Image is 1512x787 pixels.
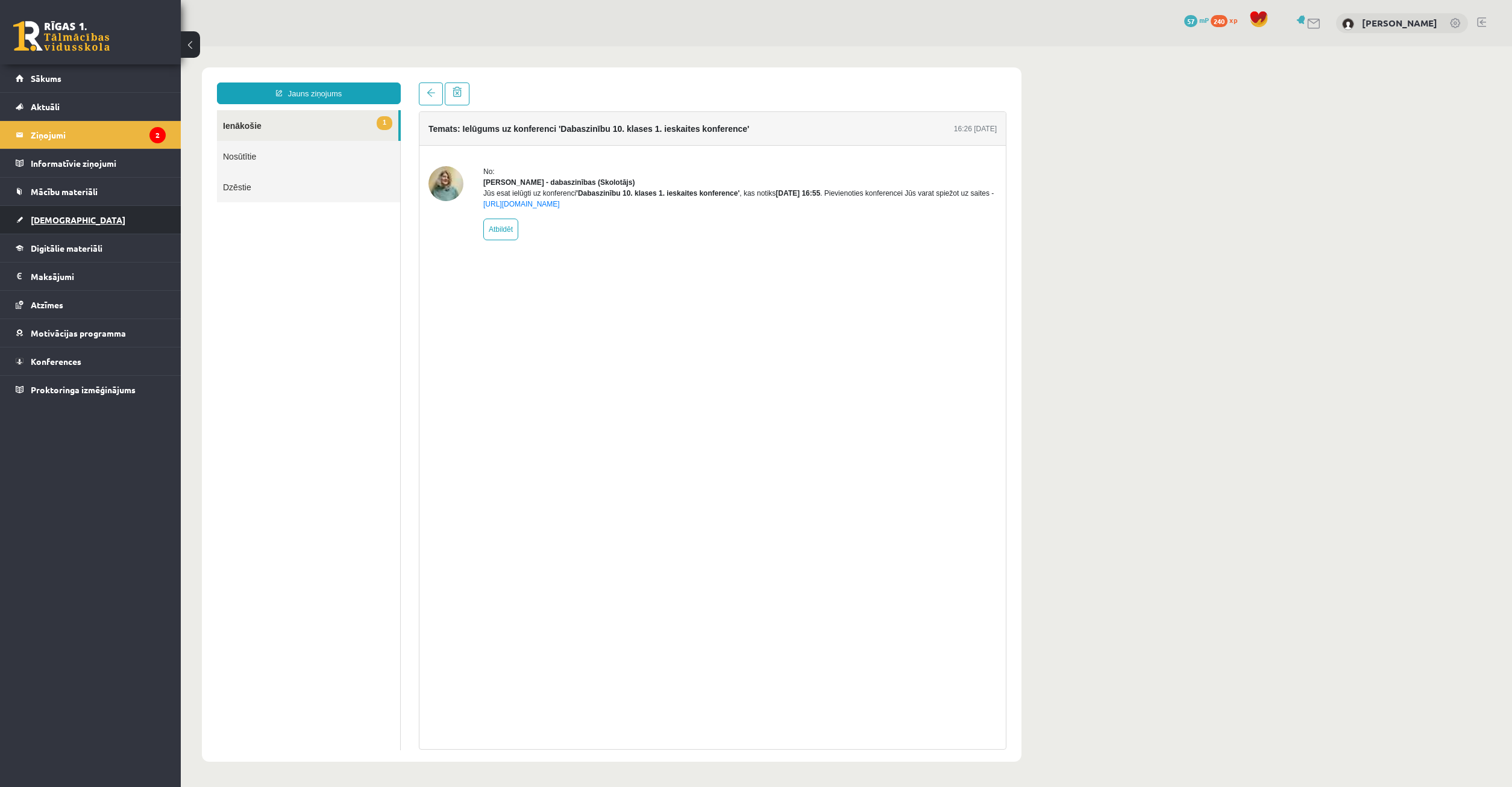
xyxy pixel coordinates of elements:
a: [URL][DOMAIN_NAME] [303,154,379,162]
span: Sākums [31,73,61,84]
a: Sākums [16,64,166,92]
a: Nosūtītie [36,95,219,125]
a: Rīgas 1. Tālmācības vidusskola [13,21,110,51]
a: Konferences [16,347,166,375]
span: mP [1199,15,1209,25]
i: 2 [149,127,166,143]
span: 57 [1184,15,1197,27]
a: 1Ienākošie [36,64,218,95]
div: Jūs esat ielūgti uz konferenci , kas notiks . Pievienoties konferencei Jūs varat spiežot uz saites - [303,142,816,163]
a: Mācību materiāli [16,178,166,205]
legend: Ziņojumi [31,121,166,149]
h4: Temats: Ielūgums uz konferenci 'Dabaszinību 10. klases 1. ieskaites konference' [248,78,568,87]
a: Digitālie materiāli [16,234,166,262]
a: Atbildēt [303,172,337,194]
strong: [PERSON_NAME] - dabaszinības (Skolotājs) [303,132,454,140]
div: 16:26 [DATE] [773,77,816,88]
a: Motivācijas programma [16,319,166,347]
legend: Informatīvie ziņojumi [31,149,166,177]
span: Mācību materiāli [31,186,98,197]
a: [DEMOGRAPHIC_DATA] [16,206,166,234]
span: [DEMOGRAPHIC_DATA] [31,214,125,225]
img: Sanita Baumane - dabaszinības [248,120,283,155]
span: Proktoringa izmēģinājums [31,384,136,395]
a: Ziņojumi2 [16,121,166,149]
span: Konferences [31,356,81,367]
a: 57 mP [1184,15,1209,25]
div: No: [303,120,816,131]
span: Motivācijas programma [31,328,126,338]
span: xp [1229,15,1237,25]
span: 1 [196,70,212,84]
legend: Maksājumi [31,263,166,290]
a: Jauns ziņojums [36,36,220,58]
span: Atzīmes [31,299,63,310]
img: Timurs Lozovskis [1342,18,1354,30]
a: Aktuāli [16,93,166,120]
a: Atzīmes [16,291,166,319]
a: Maksājumi [16,263,166,290]
b: [DATE] 16:55 [595,143,639,151]
a: 240 xp [1211,15,1243,25]
span: 240 [1211,15,1228,27]
a: Dzēstie [36,125,219,156]
a: [PERSON_NAME] [1362,17,1437,29]
a: Informatīvie ziņojumi [16,149,166,177]
span: Digitālie materiāli [31,243,102,254]
b: 'Dabaszinību 10. klases 1. ieskaites konference' [395,143,559,151]
a: Proktoringa izmēģinājums [16,376,166,403]
span: Aktuāli [31,101,60,112]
